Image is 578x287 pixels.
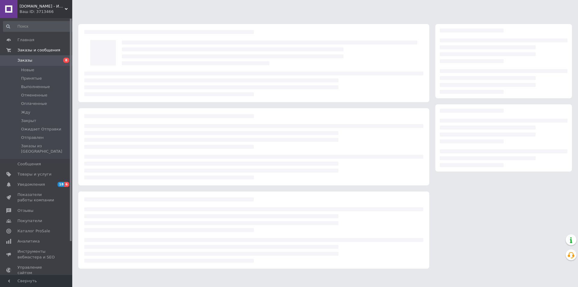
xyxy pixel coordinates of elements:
span: Выполненные [21,84,50,90]
span: Сообщения [17,161,41,167]
span: Принятые [21,76,42,81]
span: Оплаченные [21,101,47,106]
span: 6 [64,182,69,187]
div: Ваш ID: 3713466 [20,9,72,14]
span: Аналитика [17,239,40,244]
span: Каталог ProSale [17,228,50,234]
span: Закрыт [21,118,36,124]
span: Заказы и сообщения [17,47,60,53]
span: Отправлен [21,135,44,140]
span: Ожидает Отправки [21,127,61,132]
span: 18 [57,182,64,187]
span: Покупатели [17,218,42,224]
span: Жду [21,110,30,115]
span: Товары и услуги [17,172,51,177]
span: Управление сайтом [17,265,56,276]
input: Поиск [3,21,74,32]
span: Отмененные [21,93,47,98]
span: Alari.Shop - Интернет-Магазин Мобильных Аксессуаров и Гаджетов [20,4,65,9]
span: Инструменты вебмастера и SEO [17,249,56,260]
span: Отзывы [17,208,33,213]
span: Главная [17,37,34,43]
span: Заказы из [GEOGRAPHIC_DATA] [21,143,74,154]
span: Уведомления [17,182,45,187]
span: Показатели работы компании [17,192,56,203]
span: Заказы [17,58,32,63]
span: 8 [63,58,69,63]
span: Новые [21,67,34,73]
